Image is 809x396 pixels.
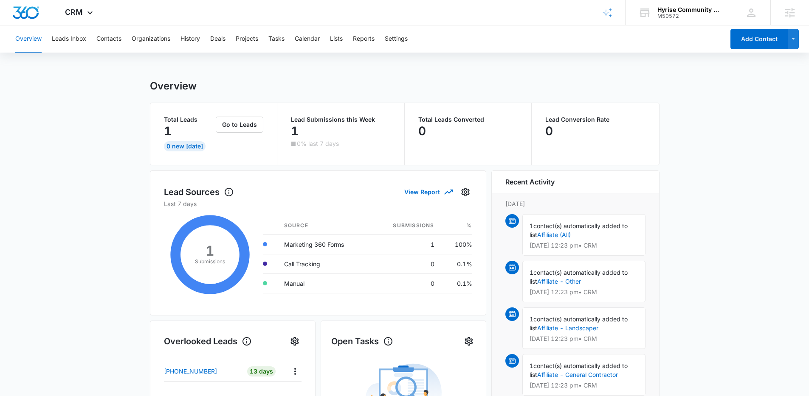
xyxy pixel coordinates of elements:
[164,367,217,376] p: [PHONE_NUMBER]
[545,117,646,123] p: Lead Conversion Rate
[331,335,393,348] h1: Open Tasks
[537,324,598,332] a: Affiliate - Landscaper
[418,124,426,138] p: 0
[657,13,719,19] div: account id
[730,29,788,49] button: Add Contact
[65,8,83,17] span: CRM
[52,25,86,53] button: Leads Inbox
[371,217,441,235] th: Submissions
[530,222,533,229] span: 1
[268,25,285,53] button: Tasks
[132,25,170,53] button: Organizations
[462,335,476,348] button: Settings
[537,278,581,285] a: Affiliate - Other
[277,234,371,254] td: Marketing 360 Forms
[164,124,172,138] p: 1
[164,335,252,348] h1: Overlooked Leads
[15,25,42,53] button: Overview
[441,217,472,235] th: %
[441,234,472,254] td: 100%
[288,335,302,348] button: Settings
[530,336,638,342] p: [DATE] 12:23 pm • CRM
[216,121,263,128] a: Go to Leads
[180,25,200,53] button: History
[545,124,553,138] p: 0
[164,367,241,376] a: [PHONE_NUMBER]
[530,315,628,332] span: contact(s) automatically added to list
[247,366,276,376] div: 13 Days
[96,25,121,53] button: Contacts
[441,254,472,273] td: 0.1%
[505,199,646,208] p: [DATE]
[404,184,452,199] button: View Report
[295,25,320,53] button: Calendar
[537,231,571,238] a: Affiliate (All)
[530,362,533,369] span: 1
[164,186,234,198] h1: Lead Sources
[277,217,371,235] th: Source
[288,365,302,378] button: Actions
[530,362,628,378] span: contact(s) automatically added to list
[236,25,258,53] button: Projects
[530,315,533,323] span: 1
[418,117,518,123] p: Total Leads Converted
[441,273,472,293] td: 0.1%
[530,243,638,248] p: [DATE] 12:23 pm • CRM
[371,273,441,293] td: 0
[353,25,375,53] button: Reports
[530,289,638,295] p: [DATE] 12:23 pm • CRM
[371,234,441,254] td: 1
[164,141,206,151] div: 0 New [DATE]
[291,124,299,138] p: 1
[210,25,226,53] button: Deals
[530,222,628,238] span: contact(s) automatically added to list
[216,117,263,133] button: Go to Leads
[330,25,343,53] button: Lists
[459,185,472,199] button: Settings
[657,6,719,13] div: account name
[291,117,391,123] p: Lead Submissions this Week
[530,269,533,276] span: 1
[164,117,214,123] p: Total Leads
[530,382,638,388] p: [DATE] 12:23 pm • CRM
[371,254,441,273] td: 0
[537,371,618,378] a: Affiliate - General Contractor
[164,199,472,208] p: Last 7 days
[505,177,555,187] h6: Recent Activity
[277,273,371,293] td: Manual
[530,269,628,285] span: contact(s) automatically added to list
[385,25,408,53] button: Settings
[277,254,371,273] td: Call Tracking
[297,141,339,147] p: 0% last 7 days
[150,80,197,92] h1: Overview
